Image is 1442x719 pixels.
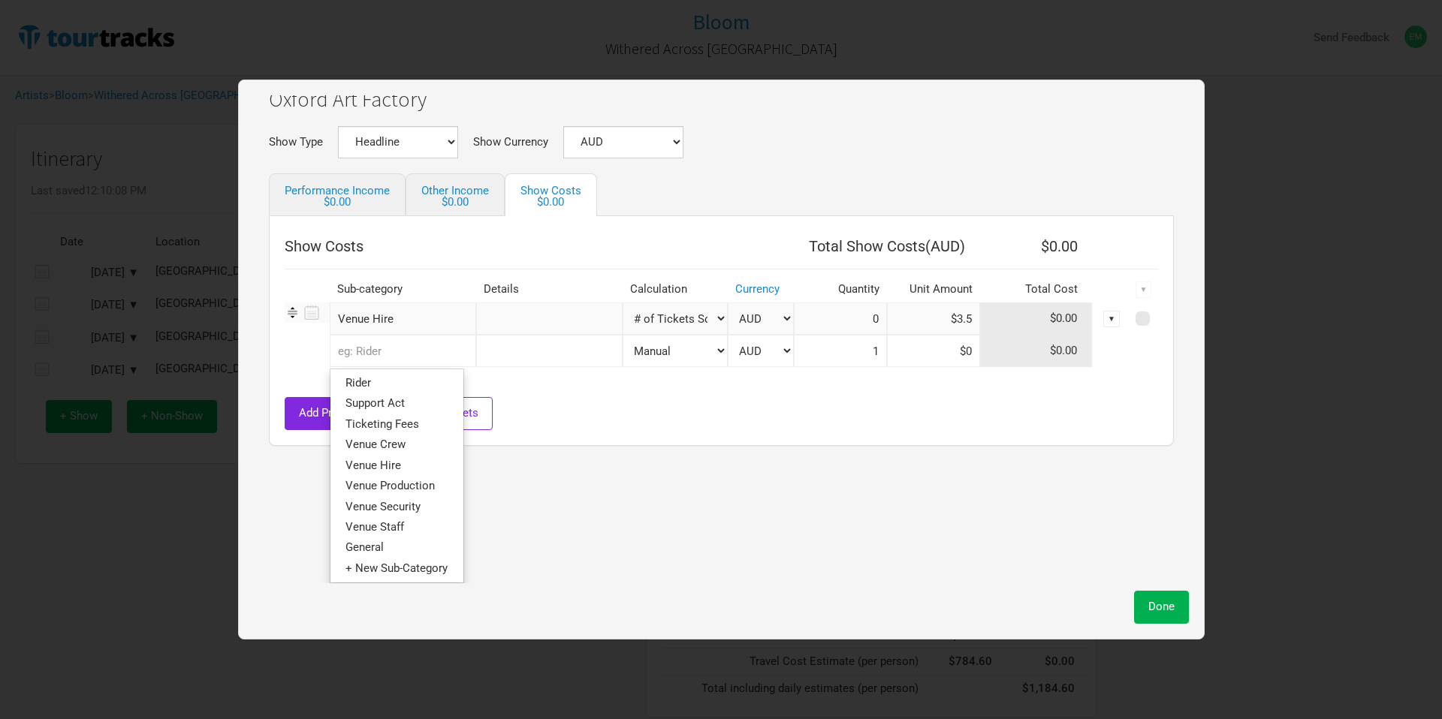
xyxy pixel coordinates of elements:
div: $0.00 [285,197,390,208]
span: General [345,541,384,555]
div: Venue Hire [330,302,476,335]
span: Rider [345,376,371,390]
a: Venue Security [330,497,463,517]
span: Ticketing Fees [345,417,419,431]
a: Show Costs$0.00 [505,173,597,216]
h1: [GEOGRAPHIC_DATA], [GEOGRAPHIC_DATA] Oxford Art Factory [269,65,645,111]
span: + New Sub-Category [345,561,448,575]
span: Show Costs [285,237,364,255]
span: Add Pre-sets [299,406,363,420]
input: eg: Rider [330,335,476,367]
a: Currency [735,282,780,296]
th: Calculation [623,276,728,302]
div: ▼ [1136,281,1152,298]
span: Venue Security [345,500,421,513]
td: $0.00 [980,335,1093,367]
th: Unit Amount [887,276,980,302]
th: $0.00 [980,231,1093,261]
div: $0.00 [421,197,489,208]
td: $0.00 [980,302,1093,335]
span: Venue Production [345,479,435,492]
span: Venue Hire [345,459,401,472]
div: $0.00 [520,197,581,208]
th: Total Cost [980,276,1093,302]
button: Done [1134,591,1189,623]
div: ▼ [1103,311,1120,327]
label: Show Type [269,137,323,148]
a: + New Sub-Category [330,558,463,579]
a: Venue Hire [330,456,463,476]
a: Performance Income$0.00 [269,173,406,216]
a: Venue Crew [330,435,463,455]
button: Add Pre-sets [285,397,377,429]
th: Total Show Costs ( AUD ) [794,231,980,261]
span: Venue Crew [345,438,406,451]
img: Re-order [285,305,300,320]
a: Venue Production [330,476,463,496]
span: Support Act [345,397,405,411]
th: Sub-category [330,276,476,302]
span: Venue Staff [345,520,404,534]
a: Venue Staff [330,517,463,537]
a: Support Act [330,394,463,414]
input: Cost per ticket [887,302,980,335]
th: Quantity [794,276,887,302]
a: General [330,538,463,558]
a: Ticketing Fees [330,414,463,435]
label: Show Currency [473,137,548,148]
a: Rider [330,373,463,393]
span: Done [1148,600,1175,613]
a: Other Income$0.00 [406,173,505,216]
th: Details [476,276,623,302]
